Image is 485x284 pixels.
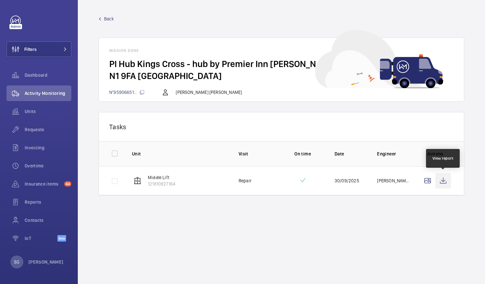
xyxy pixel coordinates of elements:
[420,151,451,157] p: Actions
[176,89,242,96] p: [PERSON_NAME] [PERSON_NAME]
[25,90,71,97] span: Activity Monitoring
[24,46,37,52] span: Filters
[239,177,252,184] p: Repair
[64,181,71,187] span: 44
[29,259,64,265] p: [PERSON_NAME]
[315,30,443,88] img: car delivery
[239,151,271,157] p: Visit
[104,16,114,22] span: Back
[109,48,454,53] h1: Mission done
[25,235,57,242] span: IoT
[109,123,454,131] p: Tasks
[25,72,71,78] span: Dashboard
[25,217,71,223] span: Contacts
[134,177,141,185] img: elevator.svg
[281,151,324,157] p: On time
[148,181,175,187] p: 121810927164
[335,151,367,157] p: Date
[432,155,454,161] div: View report
[25,126,71,133] span: Requests
[25,108,71,115] span: Units
[148,174,175,181] p: Middle Lift
[25,199,71,205] span: Reports
[377,177,409,184] p: [PERSON_NAME] [PERSON_NAME]
[25,144,71,151] span: Invoicing
[6,41,71,57] button: Filters
[25,163,71,169] span: Overtime
[377,151,409,157] p: Engineer
[132,151,228,157] p: Unit
[25,181,62,187] span: Insurance items
[335,177,359,184] p: 30/09/2025
[57,235,66,242] span: Beta
[109,58,454,70] h2: PI Hub Kings Cross - hub by Premier Inn [PERSON_NAME][GEOGRAPHIC_DATA]
[109,70,454,82] h2: N1 9FA [GEOGRAPHIC_DATA]
[109,90,145,95] span: N°95906651...
[14,259,19,265] p: SG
